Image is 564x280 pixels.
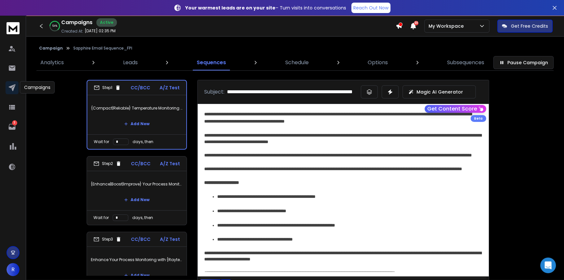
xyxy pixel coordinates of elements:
p: – Turn visits into conversations [185,5,346,11]
p: Get Free Credits [511,23,548,29]
p: A/Z Test [160,160,180,167]
p: days, then [133,139,153,144]
a: Schedule [281,55,313,70]
a: Analytics [36,55,68,70]
button: Pause Campaign [493,56,554,69]
p: CC/BCC [131,84,150,91]
img: logo [7,22,20,34]
button: Add New [119,117,155,130]
p: Wait for [93,215,109,220]
p: Subsequences [447,59,484,66]
button: R [7,263,20,276]
p: CC/BCC [131,236,150,243]
a: Subsequences [443,55,488,70]
strong: Your warmest leads are on your site [185,5,275,11]
p: 64 % [52,24,57,28]
p: Options [368,59,388,66]
button: Get Content Score [425,105,486,113]
span: 50 [414,21,418,25]
div: Beta [471,115,486,122]
a: Options [364,55,392,70]
p: {Enhance|Boost|Improve} Your Process Monitoring with Raytek® Compact MI3 Pyrometer [91,175,183,193]
p: Subject: [204,88,224,96]
p: Magic AI Generator [416,89,463,95]
button: Magic AI Generator [402,85,476,98]
a: 3 [6,120,19,133]
div: Step 3 [93,236,121,242]
p: Schedule [285,59,309,66]
div: Step 2 [93,161,121,167]
p: Created At: [61,29,83,34]
h1: Campaigns [61,19,92,26]
p: A/Z Test [160,236,180,243]
li: Step2CC/BCCA/Z Test{Enhance|Boost|Improve} Your Process Monitoring with Raytek® Compact MI3 Pyrom... [87,156,187,225]
div: Campaigns [20,81,55,94]
p: Wait for [94,139,109,144]
p: Leads [123,59,138,66]
button: Add New [119,193,155,206]
p: A/Z Test [160,84,180,91]
p: [DATE] 02:35 PM [85,28,116,34]
li: Step1CC/BCCA/Z Test{Compact|Reliable} Temperature Monitoring for Your Process NeedsAdd NewWait fo... [87,80,187,150]
p: {Compact|Reliable} Temperature Monitoring for Your Process Needs [91,99,182,117]
p: 3 [12,120,17,125]
p: CC/BCC [131,160,150,167]
button: Get Free Credits [497,20,553,33]
p: Reach Out Now [353,5,388,11]
a: Reach Out Now [351,3,390,13]
a: Leads [119,55,142,70]
p: Sequences [197,59,226,66]
p: days, then [132,215,153,220]
p: My Workspace [429,23,466,29]
div: Open Intercom Messenger [540,258,556,273]
div: Active [96,18,117,27]
button: Campaign [39,46,63,51]
p: Analytics [40,59,64,66]
p: Enhance Your Process Monitoring with {Raytek® Compact GP Pyrometer|Raytek Pyrometer|Raytek® GP Py... [91,251,183,269]
a: Sequences [193,55,230,70]
p: Sapphire Email Sequence_FPI [73,46,132,51]
div: Step 1 [94,85,121,91]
